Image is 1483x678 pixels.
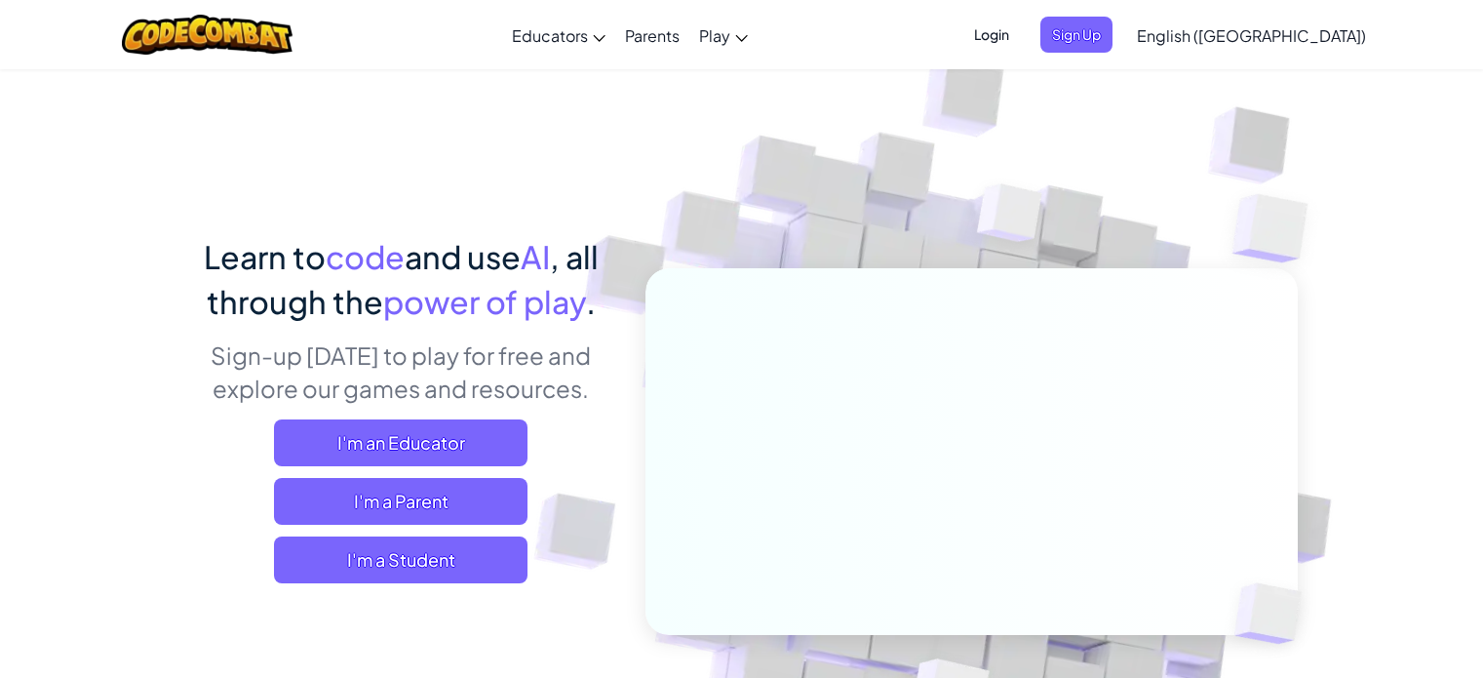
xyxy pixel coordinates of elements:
[1193,146,1362,311] img: Overlap cubes
[1127,9,1376,61] a: English ([GEOGRAPHIC_DATA])
[689,9,758,61] a: Play
[512,25,588,46] span: Educators
[383,282,586,321] span: power of play
[186,339,616,405] p: Sign-up [DATE] to play for free and explore our games and resources.
[521,237,550,276] span: AI
[1040,17,1112,53] button: Sign Up
[699,25,730,46] span: Play
[204,237,326,276] span: Learn to
[274,419,527,466] a: I'm an Educator
[615,9,689,61] a: Parents
[274,478,527,525] a: I'm a Parent
[122,15,293,55] img: CodeCombat logo
[274,537,527,583] button: I'm a Student
[940,145,1080,291] img: Overlap cubes
[962,17,1021,53] button: Login
[326,237,405,276] span: code
[502,9,615,61] a: Educators
[405,237,521,276] span: and use
[1137,25,1366,46] span: English ([GEOGRAPHIC_DATA])
[586,282,596,321] span: .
